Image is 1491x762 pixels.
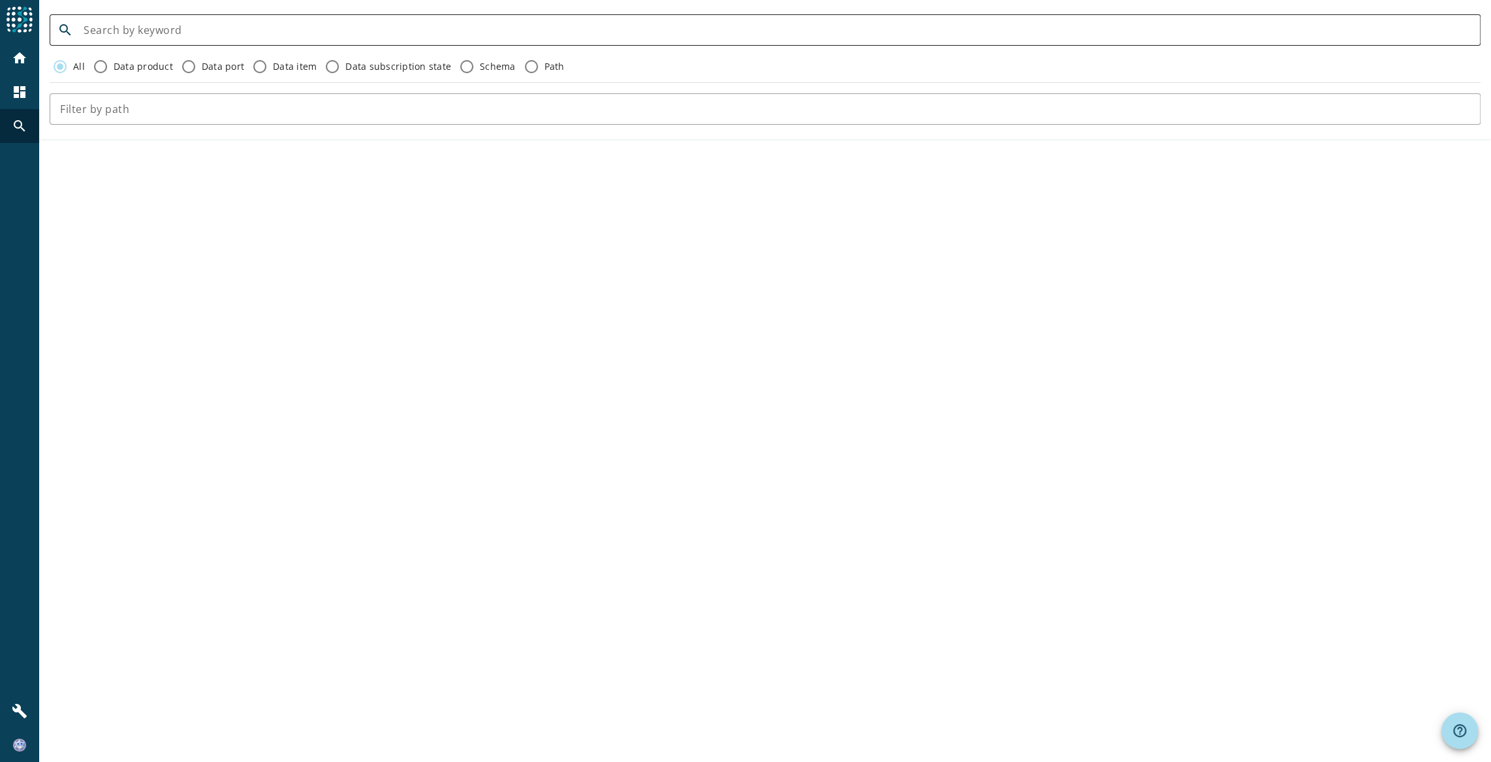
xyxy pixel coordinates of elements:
[84,22,1470,38] input: Search by keyword
[12,50,27,66] mat-icon: home
[60,101,1470,117] input: Filter by path
[7,7,33,33] img: spoud-logo.svg
[12,703,27,719] mat-icon: build
[343,60,451,73] label: Data subscription state
[270,60,317,73] label: Data item
[542,60,565,73] label: Path
[111,60,173,73] label: Data product
[477,60,516,73] label: Schema
[12,118,27,134] mat-icon: search
[1452,723,1467,738] mat-icon: help_outline
[199,60,244,73] label: Data port
[71,60,85,73] label: All
[13,738,26,752] img: aa0cdc0a786726abc9c8a55358630a5e
[50,22,81,38] mat-icon: search
[12,84,27,100] mat-icon: dashboard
